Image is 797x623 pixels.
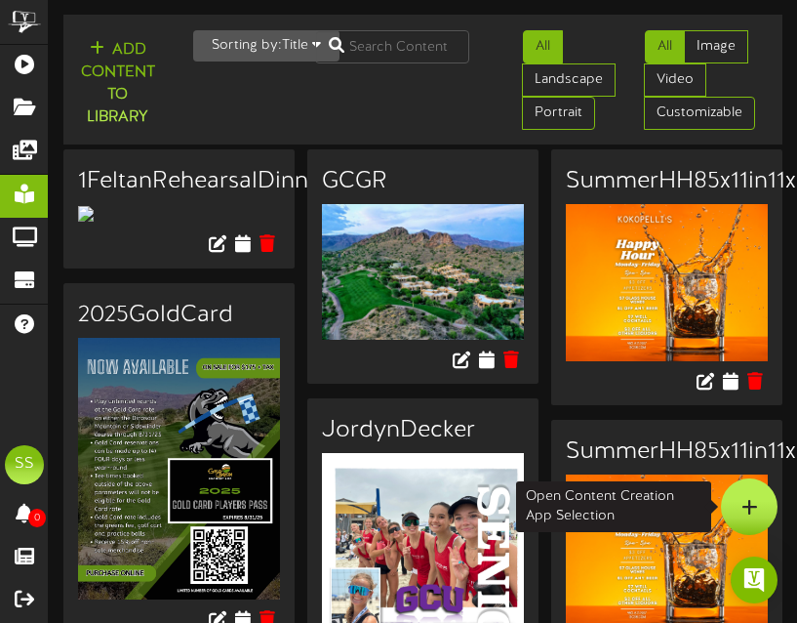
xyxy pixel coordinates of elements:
h3: 2025GoldCard [78,303,280,328]
h3: JordynDecker [322,418,524,443]
img: edeeb0f5-05ca-4707-9536-90ce9e1d4148.jpg [322,204,524,339]
a: Customizable [644,97,755,130]
a: All [523,30,563,63]
div: Open Intercom Messenger [731,557,777,603]
div: SS [5,445,44,484]
button: Sorting by:Title [193,30,339,62]
a: Image [684,30,748,63]
a: Portrait [522,97,595,130]
a: Landscape [522,63,616,97]
img: f45cc61c-e02b-46a8-96fb-d533e1a69ed2.png [566,204,768,360]
h3: SummerHH85x11in11x85in [566,439,768,465]
span: 0 [28,509,46,527]
a: All [645,30,685,63]
a: Video [644,63,706,97]
input: Search Content [315,30,469,63]
h3: GCGR [322,169,524,194]
h3: 1FeltanRehearsalDinner [78,169,280,194]
button: Add Contentto Library [71,38,164,129]
img: a2465310-4529-418f-a926-86b29f356574.png [78,338,280,600]
img: b4c6f5cc-82fe-4588-9f83-0109835be200.png [78,206,94,222]
h3: SummerHH85x11in11x85in [566,169,768,194]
